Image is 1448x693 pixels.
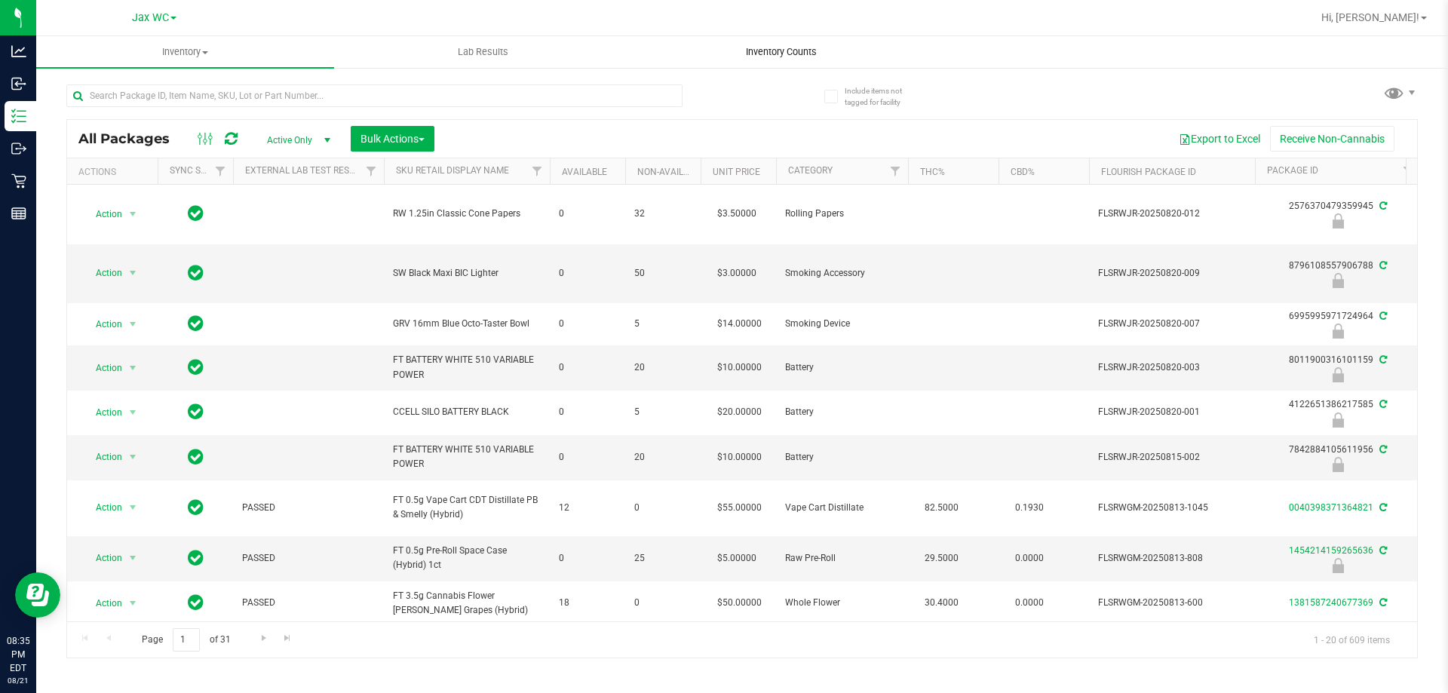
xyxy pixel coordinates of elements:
span: Sync from Compliance System [1377,545,1387,556]
span: select [124,547,143,569]
span: 29.5000 [917,547,966,569]
span: Action [82,402,123,423]
span: FLSRWJR-20250815-002 [1098,450,1246,465]
a: Go to the last page [277,628,299,649]
span: Jax WC [132,11,169,24]
inline-svg: Retail [11,173,26,189]
div: Newly Received [1253,367,1423,382]
span: In Sync [188,401,204,422]
span: PASSED [242,551,375,566]
span: GRV 16mm Blue Octo-Taster Bowl [393,317,541,331]
inline-svg: Outbound [11,141,26,156]
span: 0.1930 [1008,497,1051,519]
div: Newly Received [1253,213,1423,228]
span: 0 [559,317,616,331]
span: 0 [559,207,616,221]
span: Action [82,547,123,569]
span: FLSRWJR-20250820-003 [1098,360,1246,375]
a: Lab Results [334,36,632,68]
span: 0.0000 [1008,547,1051,569]
span: Action [82,357,123,379]
span: Lab Results [437,45,529,59]
span: 50 [634,266,692,281]
span: 18 [559,596,616,610]
span: select [124,262,143,284]
div: 6995995971724964 [1253,309,1423,339]
span: In Sync [188,357,204,378]
span: select [124,593,143,614]
inline-svg: Analytics [11,44,26,59]
span: Sync from Compliance System [1377,597,1387,608]
span: $50.00000 [710,592,769,614]
span: FLSRWJR-20250820-001 [1098,405,1246,419]
span: FLSRWJR-20250820-009 [1098,266,1246,281]
span: Action [82,593,123,614]
span: Action [82,314,123,335]
div: 2576370479359945 [1253,199,1423,228]
span: Action [82,204,123,225]
iframe: Resource center [15,572,60,618]
a: Filter [883,158,908,184]
span: 0 [559,266,616,281]
div: Newly Received [1253,412,1423,428]
span: 0 [634,596,692,610]
a: Non-Available [637,167,704,177]
inline-svg: Inbound [11,76,26,91]
input: 1 [173,628,200,652]
span: In Sync [188,313,204,334]
button: Receive Non-Cannabis [1270,126,1394,152]
a: 1454214159265636 [1289,545,1373,556]
span: $14.00000 [710,313,769,335]
span: $55.00000 [710,497,769,519]
span: Sync from Compliance System [1377,311,1387,321]
span: select [124,497,143,518]
span: FLSRWJR-20250820-007 [1098,317,1246,331]
div: Launch Hold [1253,558,1423,573]
span: FT 0.5g Vape Cart CDT Distillate PB & Smelly (Hybrid) [393,493,541,522]
span: Action [82,497,123,518]
span: Battery [785,360,899,375]
input: Search Package ID, Item Name, SKU, Lot or Part Number... [66,84,683,107]
button: Bulk Actions [351,126,434,152]
span: FT BATTERY WHITE 510 VARIABLE POWER [393,443,541,471]
span: $10.00000 [710,357,769,379]
span: 0 [559,405,616,419]
span: Whole Flower [785,596,899,610]
span: FT BATTERY WHITE 510 VARIABLE POWER [393,353,541,382]
span: FLSRWGM-20250813-808 [1098,551,1246,566]
a: Sync Status [170,165,228,176]
span: 82.5000 [917,497,966,519]
span: All Packages [78,130,185,147]
span: 0 [559,551,616,566]
span: Page of 31 [129,628,243,652]
a: 0040398371364821 [1289,502,1373,513]
p: 08:35 PM EDT [7,634,29,675]
span: In Sync [188,262,204,284]
a: 1381587240677369 [1289,597,1373,608]
span: PASSED [242,501,375,515]
span: select [124,357,143,379]
span: Sync from Compliance System [1377,399,1387,409]
span: RW 1.25in Classic Cone Papers [393,207,541,221]
span: In Sync [188,547,204,569]
span: $10.00000 [710,446,769,468]
a: Flourish Package ID [1101,167,1196,177]
span: 12 [559,501,616,515]
div: Newly Received [1253,324,1423,339]
span: In Sync [188,497,204,518]
span: $5.00000 [710,547,764,569]
span: 20 [634,360,692,375]
span: Smoking Device [785,317,899,331]
span: 0 [559,450,616,465]
span: Sync from Compliance System [1377,444,1387,455]
span: 0.0000 [1008,592,1051,614]
span: FT 0.5g Pre-Roll Space Case (Hybrid) 1ct [393,544,541,572]
span: 5 [634,317,692,331]
a: Sku Retail Display Name [396,165,509,176]
a: Filter [1396,158,1421,184]
a: Package ID [1267,165,1318,176]
div: 7842884105611956 [1253,443,1423,472]
span: 30.4000 [917,592,966,614]
a: Category [788,165,833,176]
a: Filter [359,158,384,184]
